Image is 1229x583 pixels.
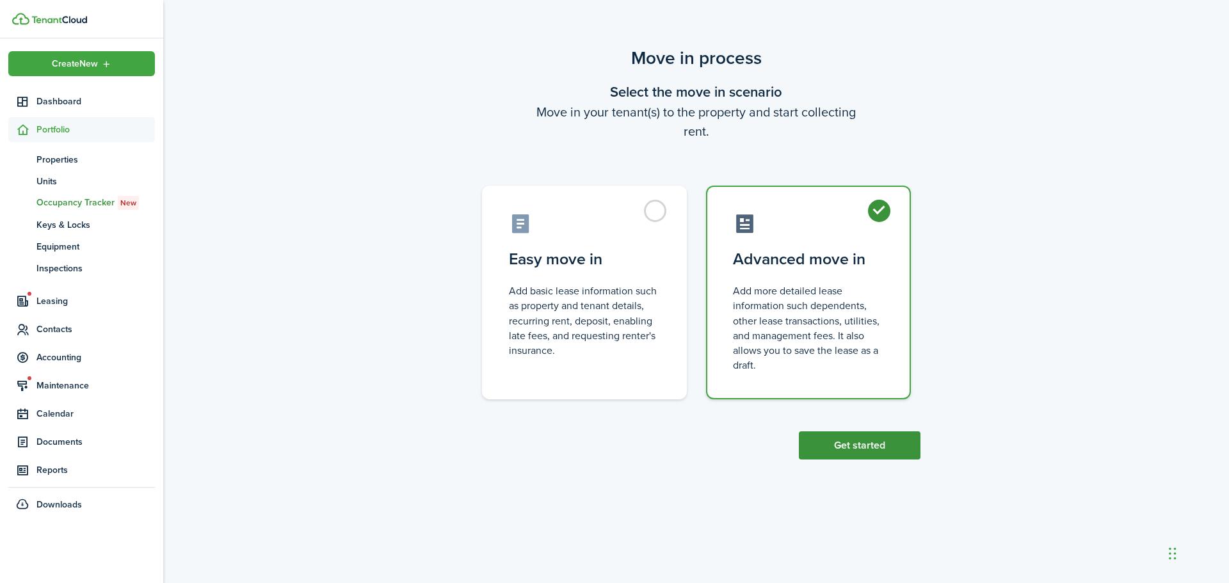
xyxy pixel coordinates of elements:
img: TenantCloud [31,16,87,24]
button: Get started [799,431,920,459]
control-radio-card-title: Advanced move in [733,248,884,271]
span: Downloads [36,498,82,511]
a: Keys & Locks [8,214,155,236]
span: Inspections [36,262,155,275]
span: Units [36,175,155,188]
a: Reports [8,458,155,483]
span: Documents [36,435,155,449]
div: Drag [1169,534,1177,573]
button: Open menu [8,51,155,76]
a: Properties [8,148,155,170]
control-radio-card-description: Add basic lease information such as property and tenant details, recurring rent, deposit, enablin... [509,284,660,358]
span: Accounting [36,351,155,364]
a: Inspections [8,257,155,279]
span: Leasing [36,294,155,308]
span: Calendar [36,407,155,420]
img: TenantCloud [12,13,29,25]
wizard-step-header-title: Select the move in scenario [472,81,920,102]
span: Equipment [36,240,155,253]
span: Properties [36,153,155,166]
wizard-step-header-description: Move in your tenant(s) to the property and start collecting rent. [472,102,920,141]
a: Occupancy TrackerNew [8,192,155,214]
span: Occupancy Tracker [36,196,155,210]
span: Maintenance [36,379,155,392]
span: Reports [36,463,155,477]
a: Equipment [8,236,155,257]
span: Contacts [36,323,155,336]
span: Portfolio [36,123,155,136]
control-radio-card-title: Easy move in [509,248,660,271]
iframe: Chat Widget [1165,522,1229,583]
control-radio-card-description: Add more detailed lease information such dependents, other lease transactions, utilities, and man... [733,284,884,372]
span: New [120,197,136,209]
scenario-title: Move in process [472,45,920,72]
a: Units [8,170,155,192]
span: Keys & Locks [36,218,155,232]
span: Dashboard [36,95,155,108]
a: Dashboard [8,89,155,114]
span: Create New [52,60,98,68]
